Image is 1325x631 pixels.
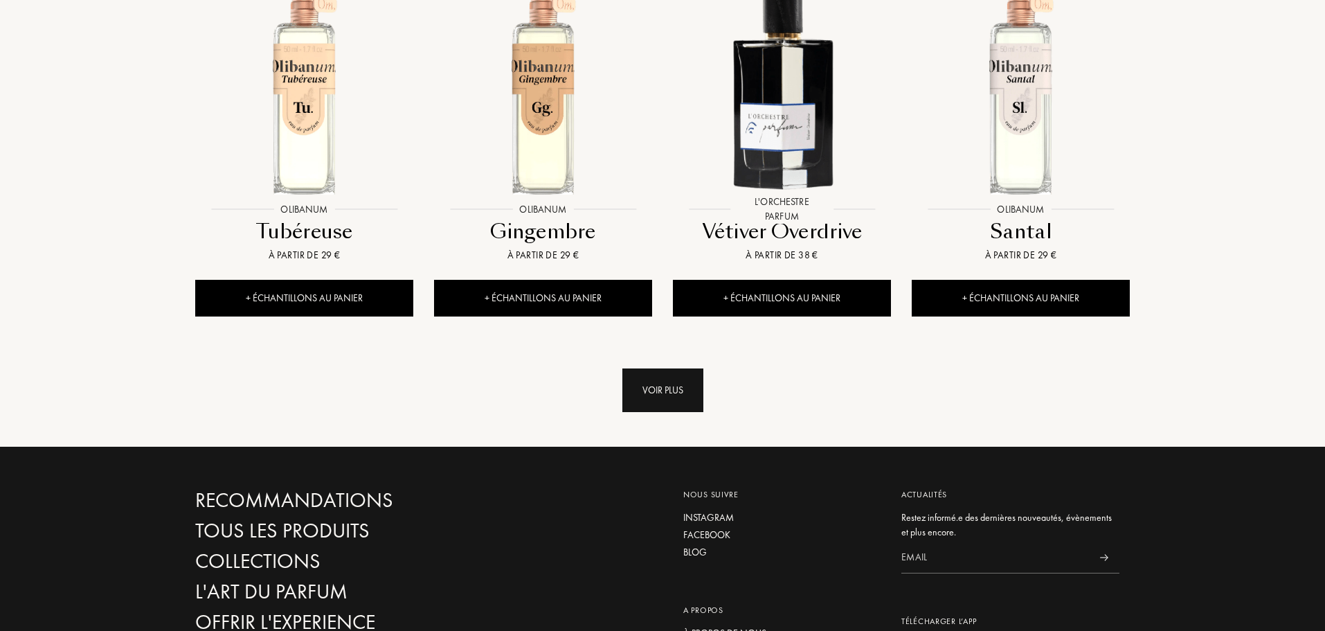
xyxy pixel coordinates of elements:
a: Instagram [683,510,881,525]
div: + Échantillons au panier [434,280,652,317]
div: À partir de 29 € [440,248,647,263]
div: + Échantillons au panier [673,280,891,317]
div: Nous suivre [683,488,881,501]
a: Collections [195,549,493,574]
div: A propos [683,604,881,616]
div: Voir plus [622,368,703,412]
a: Tous les produits [195,519,493,543]
img: news_send.svg [1099,554,1108,561]
input: Email [901,542,1088,574]
div: Restez informé.e des dernières nouveautés, évènements et plus encore. [901,510,1119,540]
div: À partir de 38 € [678,248,885,263]
a: Facebook [683,528,881,542]
a: L'Art du Parfum [195,580,493,604]
a: Recommandations [195,488,493,513]
div: + Échantillons au panier [195,280,413,317]
a: Blog [683,545,881,560]
div: Télécharger L’app [901,615,1119,628]
div: + Échantillons au panier [912,280,1130,317]
div: À partir de 29 € [917,248,1124,263]
div: Actualités [901,488,1119,501]
div: À partir de 29 € [201,248,408,263]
